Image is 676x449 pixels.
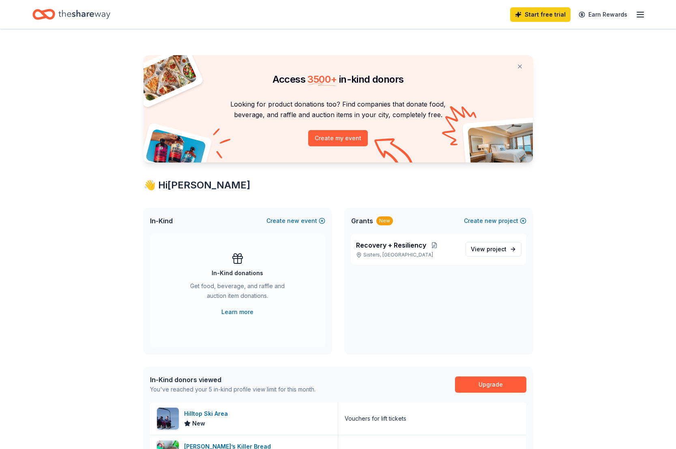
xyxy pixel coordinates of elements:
button: Create my event [308,130,368,146]
div: In-Kind donations [212,268,263,278]
div: New [376,216,393,225]
button: Createnewproject [464,216,526,226]
span: Access in-kind donors [273,73,404,85]
a: Upgrade [455,376,526,393]
span: Grants [351,216,373,226]
div: Hilltop Ski Area [184,409,231,419]
button: Createnewevent [266,216,325,226]
span: new [485,216,497,226]
div: You've reached your 5 in-kind profile view limit for this month. [150,385,315,394]
div: 👋 Hi [PERSON_NAME] [144,179,533,192]
img: Curvy arrow [374,138,415,169]
span: New [192,419,205,428]
a: Earn Rewards [574,7,632,22]
a: View project [466,242,521,257]
a: Learn more [221,307,253,317]
div: Get food, beverage, and raffle and auction item donations. [182,281,293,304]
div: In-Kind donors viewed [150,375,315,385]
div: Vouchers for lift tickets [345,414,406,423]
span: 3500 + [307,73,337,85]
p: Sisters, [GEOGRAPHIC_DATA] [356,252,459,258]
img: Pizza [134,50,197,102]
span: In-Kind [150,216,173,226]
span: Recovery + Resiliency [356,240,426,250]
a: Start free trial [510,7,571,22]
img: Image for Hilltop Ski Area [157,408,179,430]
a: Home [32,5,110,24]
span: project [487,246,506,252]
p: Looking for product donations too? Find companies that donate food, beverage, and raffle and auct... [153,99,523,120]
span: View [471,244,506,254]
span: new [287,216,299,226]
